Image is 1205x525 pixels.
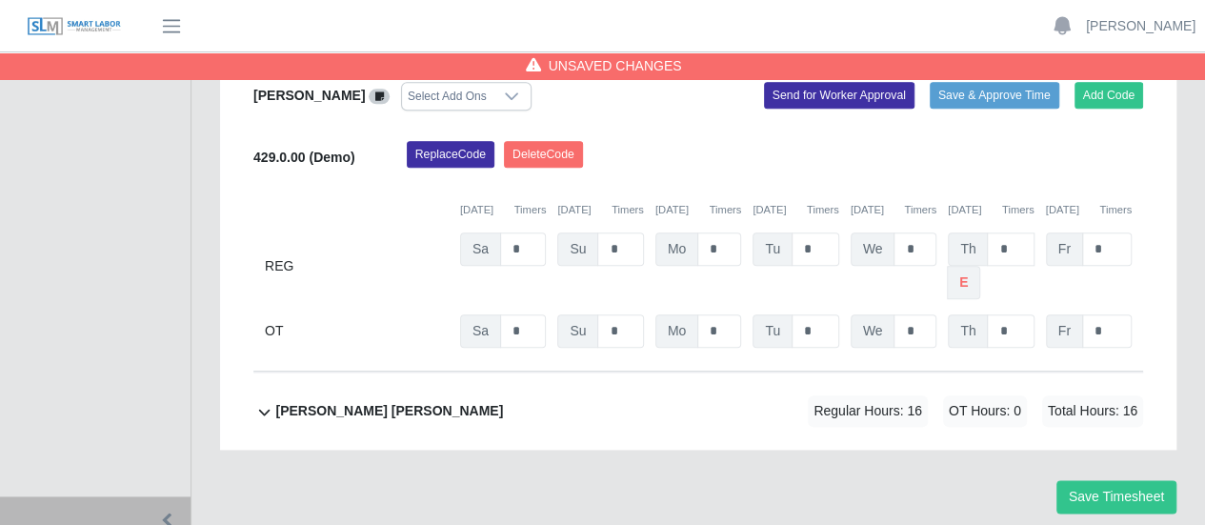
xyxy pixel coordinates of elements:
[1056,480,1176,514] button: Save Timesheet
[557,202,643,218] div: [DATE]
[851,314,895,348] span: We
[655,202,741,218] div: [DATE]
[1042,395,1143,427] span: Total Hours: 16
[549,56,682,75] span: Unsaved Changes
[1046,314,1083,348] span: Fr
[959,273,968,293] b: e
[948,232,988,266] span: Th
[265,232,449,299] div: REG
[851,232,895,266] span: We
[514,202,547,218] button: Timers
[753,202,838,218] div: [DATE]
[253,150,355,165] b: 429.0.00 (Demo)
[709,202,741,218] button: Timers
[851,202,936,218] div: [DATE]
[655,232,698,266] span: Mo
[253,88,365,103] b: [PERSON_NAME]
[1046,202,1132,218] div: [DATE]
[402,83,492,110] div: Select Add Ons
[407,141,494,168] button: ReplaceCode
[557,232,598,266] span: Su
[460,232,501,266] span: Sa
[253,373,1143,450] button: [PERSON_NAME] [PERSON_NAME] Regular Hours: 16 OT Hours: 0 Total Hours: 16
[904,202,936,218] button: Timers
[460,202,546,218] div: [DATE]
[265,314,449,348] div: OT
[369,88,390,103] a: View/Edit Notes
[808,395,928,427] span: Regular Hours: 16
[753,314,793,348] span: Tu
[504,141,583,168] button: DeleteCode
[764,82,914,109] button: Send for Worker Approval
[1074,82,1144,109] button: Add Code
[943,395,1027,427] span: OT Hours: 0
[557,314,598,348] span: Su
[1002,202,1034,218] button: Timers
[460,314,501,348] span: Sa
[1086,16,1195,36] a: [PERSON_NAME]
[275,401,503,421] b: [PERSON_NAME] [PERSON_NAME]
[612,202,644,218] button: Timers
[948,202,1034,218] div: [DATE]
[1046,232,1083,266] span: Fr
[948,314,988,348] span: Th
[27,16,122,37] img: SLM Logo
[930,82,1059,109] button: Save & Approve Time
[753,232,793,266] span: Tu
[1099,202,1132,218] button: Timers
[655,314,698,348] span: Mo
[807,202,839,218] button: Timers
